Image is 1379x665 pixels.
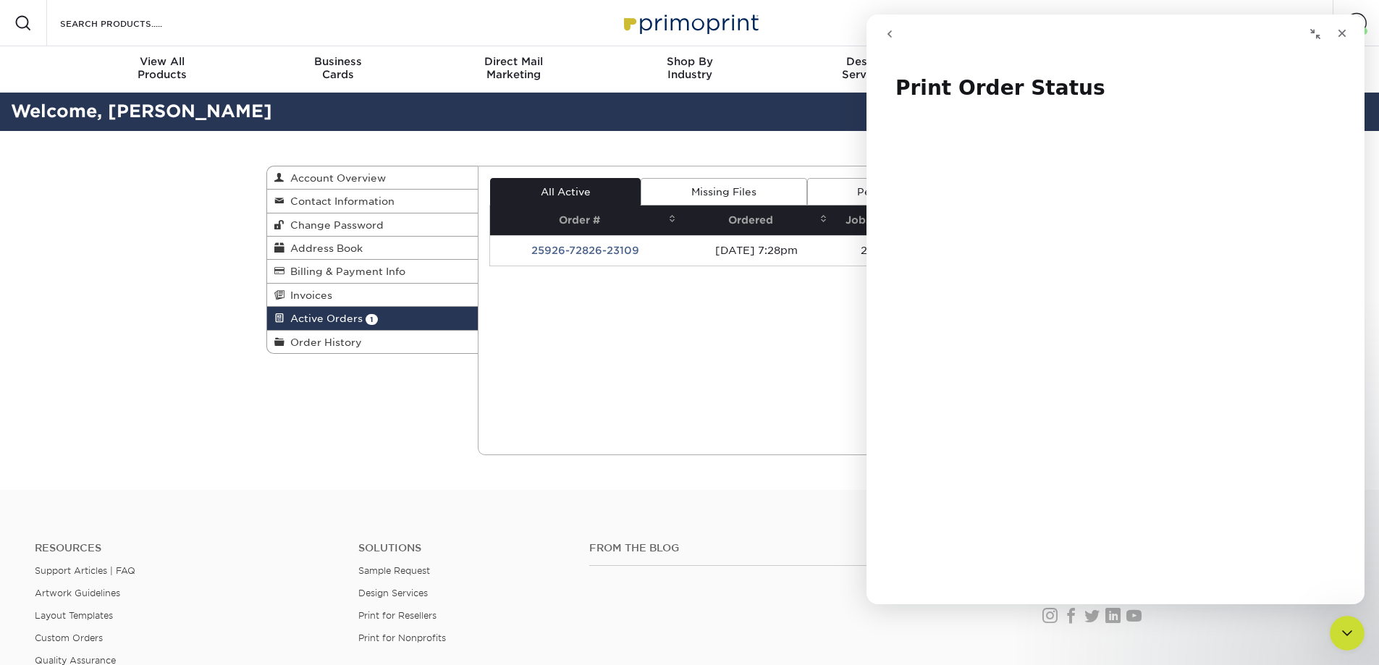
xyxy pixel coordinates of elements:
span: Change Password [284,219,384,231]
span: Direct Mail [426,55,602,68]
a: Artwork Guidelines [35,588,120,598]
a: Active Orders 1 [267,307,478,330]
iframe: Intercom live chat [866,14,1365,604]
a: BusinessCards [250,46,426,93]
span: Invoices [284,289,332,301]
td: 2 [832,235,896,266]
a: Design Services [358,588,428,598]
th: Order # [490,206,680,235]
a: Change Password [267,213,478,237]
div: Marketing [426,55,602,81]
a: Shop ByIndustry [602,46,777,93]
span: Address Book [284,242,363,254]
h4: Resources [35,542,337,554]
a: Print for Nonprofits [358,632,446,643]
span: Account Overview [284,172,386,184]
input: SEARCH PRODUCTS..... [59,14,200,32]
span: Billing & Payment Info [284,266,405,277]
div: Industry [602,55,777,81]
div: Cards [250,55,426,81]
span: Order History [284,336,362,348]
a: Support Articles | FAQ [35,565,135,576]
a: Direct MailMarketing [426,46,602,93]
span: Shop By [602,55,777,68]
div: Products [75,55,250,81]
span: 1 [366,314,378,325]
a: Layout Templates [35,610,113,621]
td: [DATE] 7:28pm [680,235,832,266]
img: Primoprint [617,7,762,38]
a: View AllProducts [75,46,250,93]
a: Sample Request [358,565,430,576]
a: Missing Files [641,178,806,206]
th: Jobs [832,206,896,235]
h4: From the Blog [589,542,1003,554]
a: DesignServices [777,46,953,93]
span: Business [250,55,426,68]
span: Active Orders [284,313,363,324]
td: 25926-72826-23109 [490,235,680,266]
a: Pending Proof [807,178,983,206]
th: Ordered [680,206,832,235]
span: View All [75,55,250,68]
a: Order History [267,331,478,353]
a: Contact Information [267,190,478,213]
a: Billing & Payment Info [267,260,478,283]
div: Services [777,55,953,81]
span: Design [777,55,953,68]
a: Address Book [267,237,478,260]
a: Account Overview [267,166,478,190]
a: Print for Resellers [358,610,437,621]
a: Invoices [267,284,478,307]
a: All Active [490,178,641,206]
span: Contact Information [284,195,395,207]
h4: Solutions [358,542,568,554]
iframe: Intercom live chat [1330,616,1365,651]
